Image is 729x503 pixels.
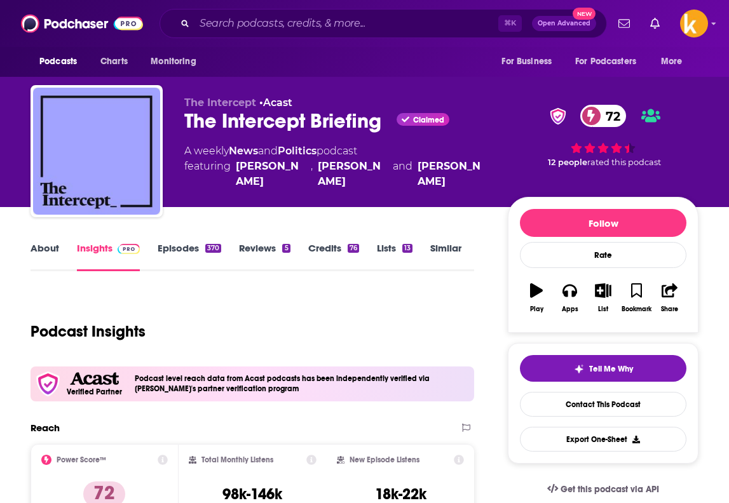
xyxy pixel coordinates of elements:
div: Search podcasts, credits, & more... [160,9,607,38]
h2: Reach [31,422,60,434]
h5: Verified Partner [67,388,122,396]
button: open menu [652,50,698,74]
span: featuring [184,159,487,189]
span: Monitoring [151,53,196,70]
span: Podcasts [39,53,77,70]
img: Podchaser Pro [118,244,140,254]
img: Acast [70,372,118,386]
button: Play [520,275,553,321]
img: verified Badge [546,108,570,124]
a: Contact This Podcast [520,392,686,417]
button: Share [653,275,686,321]
a: [PERSON_NAME] [318,159,388,189]
a: Similar [430,242,461,271]
img: User Profile [680,10,708,37]
span: 72 [593,105,627,127]
span: Get this podcast via API [561,484,659,495]
div: A weekly podcast [184,144,487,189]
span: and [393,159,412,189]
div: Apps [562,305,578,313]
span: Tell Me Why [589,364,633,374]
h2: Power Score™ [57,455,106,464]
span: and [258,145,278,157]
button: open menu [31,50,93,74]
span: Logged in as sshawan [680,10,708,37]
a: [PERSON_NAME] [236,159,306,189]
a: InsightsPodchaser Pro [77,242,140,271]
a: Show notifications dropdown [645,13,665,34]
span: For Podcasters [575,53,636,70]
a: 72 [580,105,627,127]
span: New [573,8,596,20]
span: • [259,97,292,109]
a: Credits76 [308,242,359,271]
button: Follow [520,209,686,237]
span: ⌘ K [498,15,522,32]
h1: Podcast Insights [31,322,146,341]
span: , [311,159,313,189]
button: open menu [493,50,568,74]
span: Open Advanced [538,20,590,27]
img: tell me why sparkle [574,364,584,374]
span: Claimed [413,117,444,123]
div: 76 [348,244,359,253]
a: [PERSON_NAME] [418,159,487,189]
a: Show notifications dropdown [613,13,635,34]
a: Politics [278,145,317,157]
div: Play [530,305,543,313]
span: 12 people [548,158,587,167]
button: open menu [567,50,655,74]
a: Charts [92,50,135,74]
img: verfied icon [36,372,60,396]
div: 370 [205,244,221,253]
a: Reviews5 [239,242,290,271]
a: About [31,242,59,271]
div: Share [661,305,678,313]
a: Episodes370 [158,242,221,271]
button: Show profile menu [680,10,708,37]
button: Bookmark [620,275,653,321]
h4: Podcast level reach data from Acast podcasts has been independently verified via [PERSON_NAME]'s ... [135,374,469,393]
span: Charts [100,53,128,70]
h2: New Episode Listens [350,455,419,464]
div: 13 [402,244,412,253]
button: Apps [553,275,586,321]
a: Lists13 [377,242,412,271]
input: Search podcasts, credits, & more... [194,13,498,34]
h2: Total Monthly Listens [201,455,273,464]
span: The Intercept [184,97,256,109]
button: open menu [142,50,212,74]
span: For Business [501,53,552,70]
div: Rate [520,242,686,268]
a: News [229,145,258,157]
div: Bookmark [622,305,651,313]
img: Podchaser - Follow, Share and Rate Podcasts [21,11,143,36]
button: Export One-Sheet [520,427,686,452]
div: List [598,305,608,313]
a: Acast [263,97,292,109]
span: More [661,53,683,70]
button: Open AdvancedNew [532,16,596,31]
button: tell me why sparkleTell Me Why [520,355,686,382]
button: List [587,275,620,321]
span: rated this podcast [587,158,661,167]
div: 5 [282,244,290,253]
div: verified Badge72 12 peoplerated this podcast [508,97,698,175]
img: The Intercept Briefing [33,88,160,215]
